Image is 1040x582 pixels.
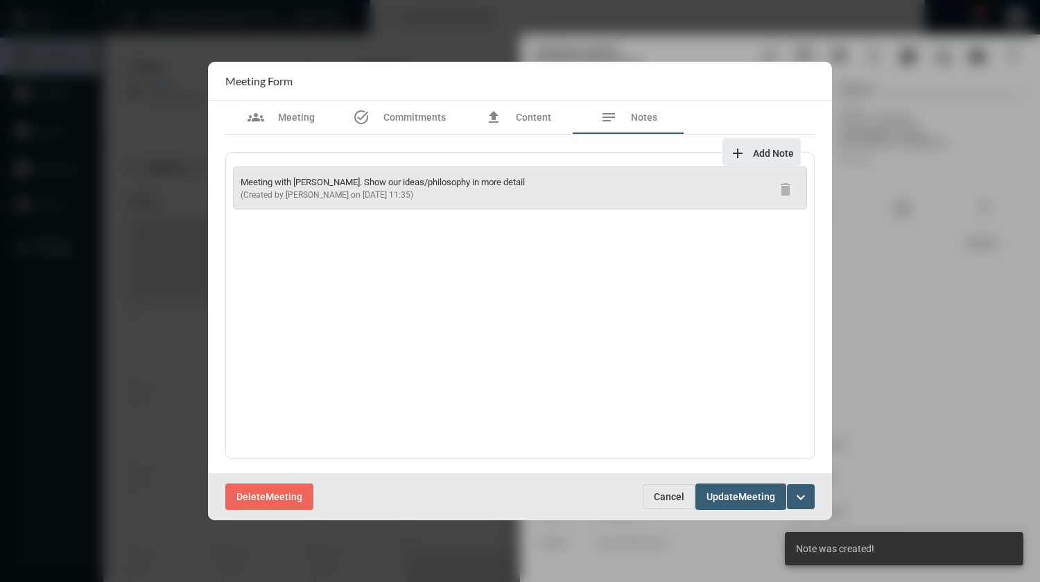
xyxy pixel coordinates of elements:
[738,492,775,503] span: Meeting
[654,491,684,502] span: Cancel
[643,484,695,509] button: Cancel
[516,112,551,123] span: Content
[383,112,446,123] span: Commitments
[225,74,293,87] h2: Meeting Form
[225,483,313,509] button: DeleteMeeting
[707,492,738,503] span: Update
[722,138,801,166] button: add note
[485,109,502,126] mat-icon: file_upload
[729,145,746,162] mat-icon: add
[753,148,794,159] span: Add Note
[777,181,794,198] mat-icon: delete
[631,112,657,123] span: Notes
[241,190,413,200] span: (Created by [PERSON_NAME] on [DATE] 11:35)
[695,483,786,509] button: UpdateMeeting
[772,174,799,202] button: delete note
[236,492,266,503] span: Delete
[241,177,525,187] p: Meeting with [PERSON_NAME]. Show our ideas/philosophy in more detail
[792,489,809,506] mat-icon: expand_more
[600,109,617,126] mat-icon: notes
[278,112,315,123] span: Meeting
[266,492,302,503] span: Meeting
[248,109,264,126] mat-icon: groups
[796,542,874,556] span: Note was created!
[353,109,370,126] mat-icon: task_alt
